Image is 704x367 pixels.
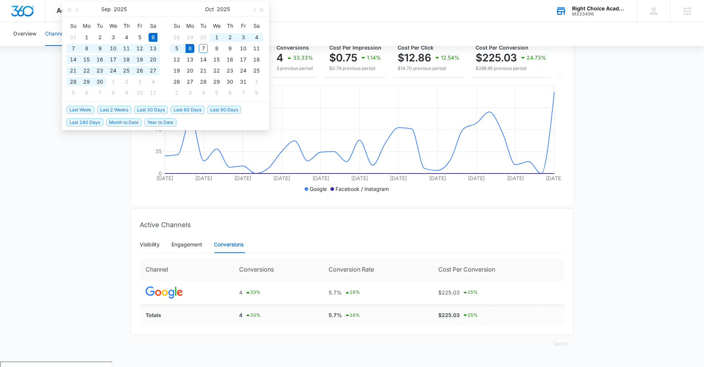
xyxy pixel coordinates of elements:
[135,77,144,86] div: 3
[212,66,221,75] div: 22
[252,88,261,97] div: 8
[250,65,263,76] td: 2025-10-25
[95,66,104,75] div: 23
[344,288,360,297] div: 16 %
[149,44,157,53] div: 13
[186,44,194,53] div: 6
[93,20,106,32] th: Tu
[438,288,558,297] div: $225.03
[135,55,144,64] div: 19
[120,32,133,43] td: 2025-09-04
[344,311,360,320] div: 16 %
[120,20,133,32] th: Th
[210,54,223,65] td: 2025-10-15
[329,44,381,51] span: Cost Per Impression
[95,44,104,53] div: 9
[122,66,131,75] div: 25
[323,259,433,280] th: Conversion Rate
[239,288,317,297] div: 4
[367,55,381,60] p: 1.14%
[122,33,131,42] div: 4
[82,44,125,48] div: Keywords by Traffic
[212,77,221,86] div: 29
[95,77,104,86] div: 30
[214,240,244,249] div: Conversions
[120,65,133,76] td: 2025-09-25
[329,311,427,320] div: 5.7%
[273,175,290,181] tspan: [DATE]
[140,305,233,326] td: Totals
[195,175,212,181] tspan: [DATE]
[223,20,237,32] th: Th
[239,55,248,64] div: 17
[82,88,91,97] div: 6
[239,88,248,97] div: 7
[223,54,237,65] td: 2025-10-16
[106,43,120,54] td: 2025-09-10
[462,311,478,320] div: 25 %
[80,20,93,32] th: Mo
[336,185,389,193] p: Facebook / Instagram
[183,20,197,32] th: Mo
[170,87,183,98] td: 2025-11-02
[432,259,564,280] th: Cost Per Conversion
[80,87,93,98] td: 2025-10-06
[239,44,248,53] div: 10
[144,118,176,127] span: Year to Date
[170,32,183,43] td: 2025-09-28
[197,43,210,54] td: 2025-10-07
[80,43,93,54] td: 2025-09-08
[293,55,313,60] p: 33.33%
[122,44,131,53] div: 11
[28,44,66,48] div: Domain Overview
[212,33,221,42] div: 1
[69,66,78,75] div: 21
[186,88,194,97] div: 3
[149,66,157,75] div: 27
[546,175,563,181] tspan: [DATE]
[20,43,26,49] img: tab_domain_overview_orange.svg
[69,77,78,86] div: 28
[172,88,181,97] div: 2
[135,66,144,75] div: 26
[212,55,221,64] div: 15
[183,76,197,87] td: 2025-10-27
[398,44,433,51] span: Cost Per Click
[67,54,80,65] td: 2025-09-14
[183,54,197,65] td: 2025-10-13
[572,11,626,17] div: account id
[234,175,251,181] tspan: [DATE]
[462,288,478,297] div: 25 %
[172,66,181,75] div: 19
[93,76,106,87] td: 2025-09-30
[183,65,197,76] td: 2025-10-20
[133,54,146,65] td: 2025-09-19
[93,65,106,76] td: 2025-09-23
[245,288,261,297] div: 33 %
[97,106,131,114] span: Last 2 Weeks
[95,88,104,97] div: 7
[120,87,133,98] td: 2025-10-09
[170,20,183,32] th: Su
[252,33,261,42] div: 4
[12,19,18,25] img: website_grey.svg
[93,87,106,98] td: 2025-10-07
[186,77,194,86] div: 27
[172,55,181,64] div: 12
[159,170,162,176] tspan: 0
[223,87,237,98] td: 2025-11-06
[156,175,173,181] tspan: [DATE]
[106,76,120,87] td: 2025-10-01
[135,44,144,53] div: 12
[80,54,93,65] td: 2025-09-15
[398,65,459,72] p: $14.70 previous period
[172,44,181,53] div: 5
[106,20,120,32] th: We
[197,20,210,32] th: Tu
[250,32,263,43] td: 2025-10-04
[225,88,234,97] div: 6
[133,43,146,54] td: 2025-09-12
[237,76,250,87] td: 2025-10-31
[45,22,67,46] button: Channels
[109,33,118,42] div: 3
